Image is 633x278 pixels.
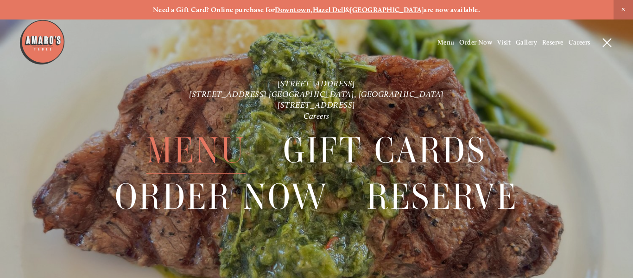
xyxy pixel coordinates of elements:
[19,19,65,65] img: Amaro's Table
[350,6,424,14] a: [GEOGRAPHIC_DATA]
[313,6,346,14] a: Hazel Dell
[189,89,444,99] a: [STREET_ADDRESS] [GEOGRAPHIC_DATA], [GEOGRAPHIC_DATA]
[367,174,518,220] span: Reserve
[497,39,511,46] a: Visit
[367,174,518,220] a: Reserve
[345,6,350,14] strong: &
[278,100,355,110] a: [STREET_ADDRESS]
[310,6,312,14] strong: ,
[283,128,486,173] a: Gift Cards
[304,111,329,121] a: Careers
[542,39,563,46] a: Reserve
[516,39,537,46] a: Gallery
[569,39,590,46] a: Careers
[153,6,275,14] strong: Need a Gift Card? Online purchase for
[115,174,329,220] a: Order Now
[437,39,455,46] a: Menu
[275,6,310,14] a: Downtown
[424,6,480,14] strong: are now available.
[459,39,492,46] a: Order Now
[115,174,329,220] span: Order Now
[146,128,245,173] a: Menu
